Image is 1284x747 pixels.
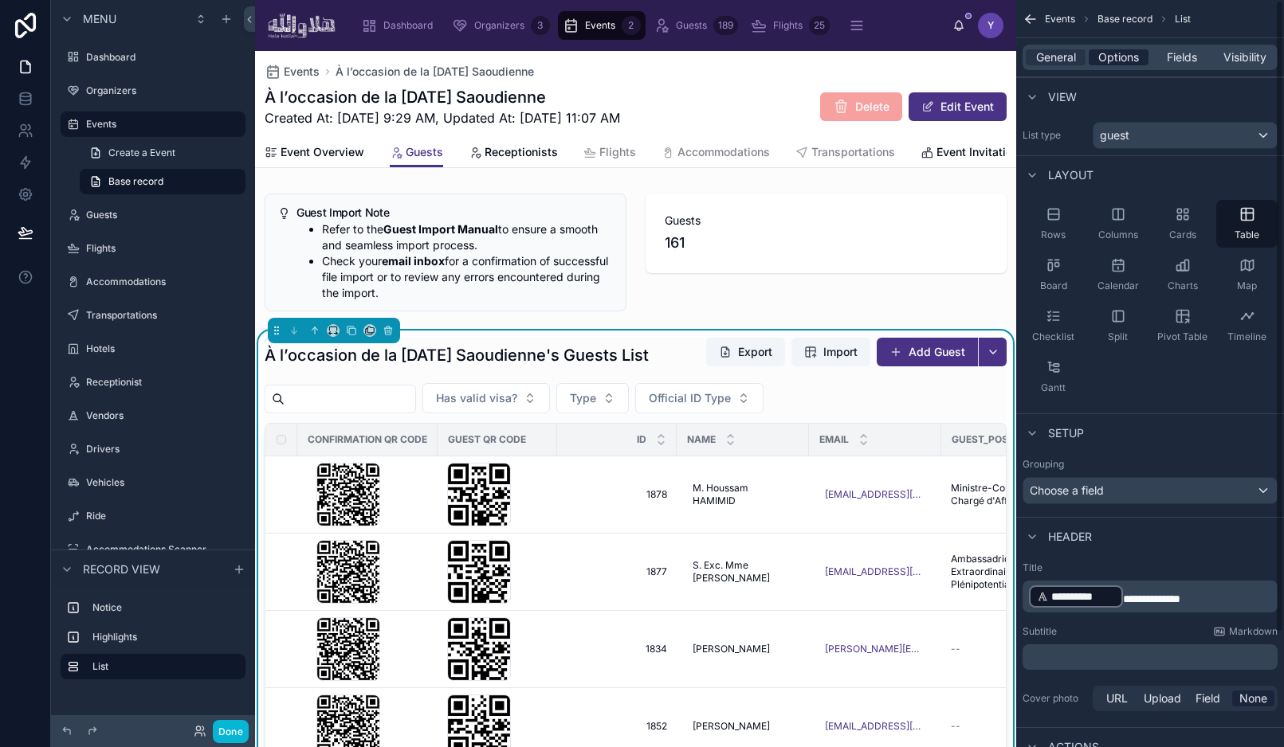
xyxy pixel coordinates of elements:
a: [PERSON_NAME] [686,714,799,739]
button: Done [213,720,249,743]
label: Guests [86,209,242,221]
span: Has valid visa? [436,390,517,406]
span: Field [1196,690,1220,706]
label: Accommodations [86,276,242,288]
div: scrollable content [51,588,255,695]
button: Select Button [422,383,550,413]
span: List [1175,13,1191,25]
button: Add Guest [877,338,978,366]
button: Select Button [556,383,629,413]
a: Vehicles [61,470,245,495]
span: [PERSON_NAME] [693,720,770,733]
button: Checklist [1023,302,1084,350]
a: M. Houssam HAMIMID [686,475,799,514]
button: Board [1023,251,1084,299]
label: Drivers [86,443,242,456]
span: View [1048,89,1077,105]
span: 1877 [567,565,667,578]
a: [PERSON_NAME] [686,636,799,662]
span: Created At: [DATE] 9:29 AM, Updated At: [DATE] 11:07 AM [265,108,620,127]
a: Dashboard [61,45,245,70]
span: Markdown [1229,625,1278,638]
a: Receptionist [61,370,245,395]
span: M. Houssam HAMIMID [693,482,793,507]
a: -- [951,720,1064,733]
a: Ride [61,503,245,529]
a: Event Overview [265,138,364,170]
span: Checklist [1032,330,1074,343]
span: Y [988,19,994,32]
a: [EMAIL_ADDRESS][DOMAIN_NAME] [825,720,925,733]
label: Events [86,118,236,131]
a: Guests [390,138,443,168]
span: Event Overview [281,144,364,160]
span: Events [585,19,615,32]
button: Import [791,338,870,366]
a: Ministre-Conseiller, Chargé d'Affaires [951,482,1064,507]
a: Guests [61,202,245,228]
label: List [92,660,233,673]
a: À l’occasion de la [DATE] Saoudienne [336,64,534,80]
span: None [1239,690,1267,706]
span: S. Exc. Mme [PERSON_NAME] [693,559,793,585]
label: Receptionist [86,376,242,389]
a: 1878 [567,488,667,501]
div: scrollable content [348,8,952,43]
span: Dashboard [383,19,433,32]
a: Flights25 [746,11,834,40]
a: Transportations [795,138,895,170]
span: Calendar [1097,280,1139,292]
a: Event Invitations [921,138,1025,170]
label: Vendors [86,409,242,422]
button: guest [1093,122,1278,149]
span: Header [1048,529,1092,545]
span: Fields [1167,49,1197,65]
button: Map [1216,251,1278,299]
a: Accommodations [662,138,770,170]
div: scrollable content [1023,581,1278,612]
label: Highlights [92,631,239,643]
span: Create a Event [108,147,175,159]
span: Timeline [1227,330,1266,343]
label: Title [1023,561,1278,574]
button: Charts [1152,251,1213,299]
label: Accommodations Scanner [86,543,242,556]
a: Markdown [1213,625,1278,638]
span: URL [1106,690,1128,706]
span: Options [1098,49,1139,65]
a: Events [61,111,245,137]
a: [PERSON_NAME][EMAIL_ADDRESS][PERSON_NAME][DOMAIN_NAME] [825,643,925,655]
button: Calendar [1087,251,1149,299]
button: Gantt [1023,353,1084,401]
span: Events [1045,13,1075,25]
a: Vendors [61,403,245,428]
span: [PERSON_NAME] [693,643,770,655]
a: Create a Event [80,140,245,166]
span: Guest_position [952,433,1034,446]
a: 1852 [567,720,667,733]
div: 2 [622,16,641,35]
a: Events2 [558,11,646,40]
button: Split [1087,302,1149,350]
a: [PERSON_NAME][EMAIL_ADDRESS][PERSON_NAME][DOMAIN_NAME] [819,636,932,662]
span: Table [1235,229,1259,241]
button: Columns [1087,200,1149,248]
span: email [819,433,849,446]
span: Upload [1144,690,1181,706]
label: Subtitle [1023,625,1057,638]
span: Guests [406,144,443,160]
a: Ambassadrice Extraordinaire et Plénipotentiaire [951,553,1064,591]
span: Accommodations [677,144,770,160]
a: Guests189 [649,11,743,40]
span: guest [1100,127,1129,143]
span: Id [637,433,646,446]
span: Confirmation QR Code [308,433,427,446]
span: Rows [1041,229,1066,241]
a: 1834 [567,643,667,655]
span: Map [1237,280,1257,292]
